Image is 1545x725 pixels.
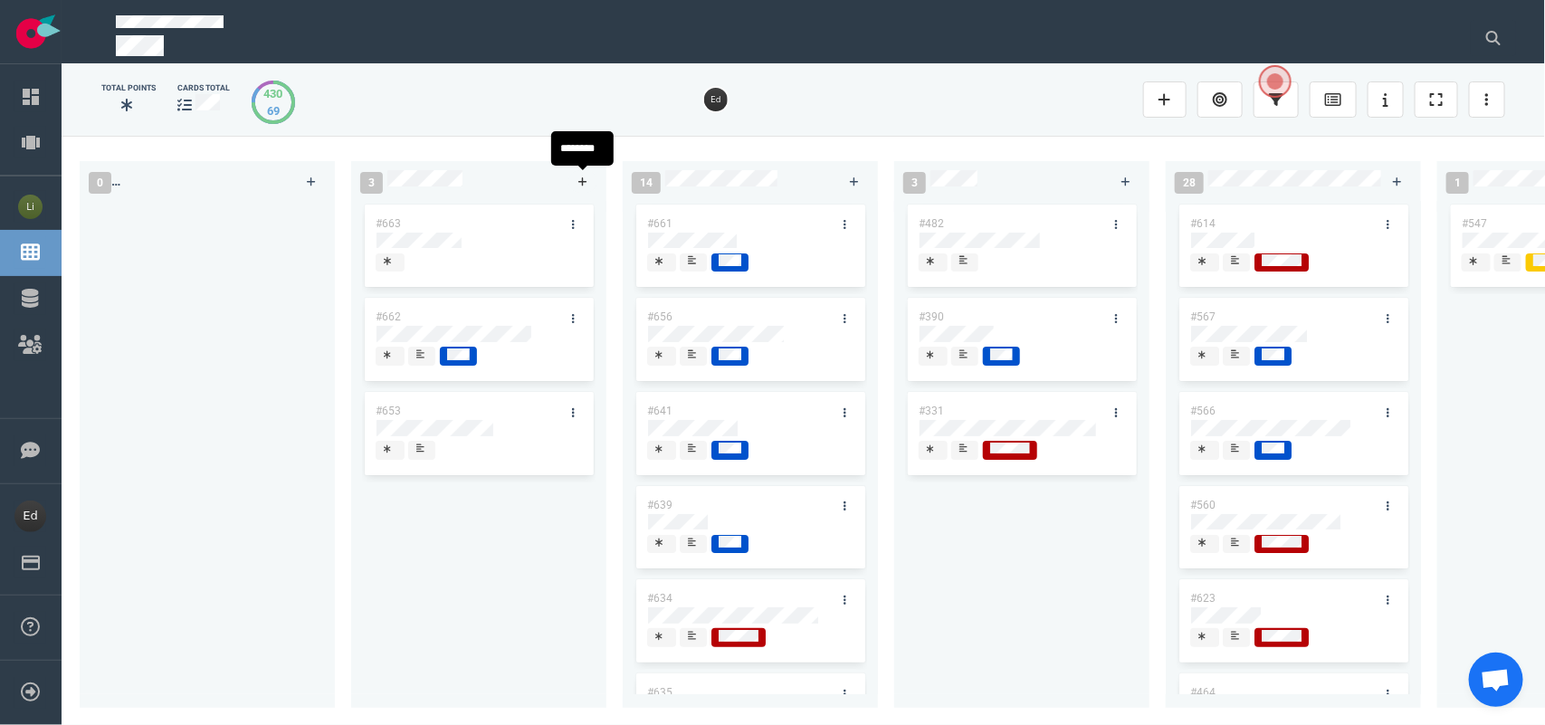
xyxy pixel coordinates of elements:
[1259,65,1292,98] button: Open the dialog
[1462,217,1487,230] a: #547
[1190,592,1216,605] a: #623
[919,310,944,323] a: #390
[647,592,672,605] a: #634
[919,405,944,417] a: #331
[1175,172,1204,194] span: 28
[632,172,661,194] span: 14
[1446,172,1469,194] span: 1
[903,172,926,194] span: 3
[1469,653,1523,707] div: Aprire la chat
[89,172,111,194] span: 0
[177,82,230,94] div: cards total
[1190,686,1216,699] a: #464
[101,82,156,94] div: Total Points
[647,217,672,230] a: #661
[1190,310,1216,323] a: #567
[376,405,401,417] a: #653
[1190,405,1216,417] a: #566
[1190,217,1216,230] a: #614
[647,405,672,417] a: #641
[647,499,672,511] a: #639
[264,85,283,102] div: 430
[919,217,944,230] a: #482
[376,310,401,323] a: #662
[647,310,672,323] a: #656
[264,102,283,119] div: 69
[376,217,401,230] a: #663
[360,172,383,194] span: 3
[1190,499,1216,511] a: #560
[647,686,672,699] a: #635
[704,88,728,111] img: 26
